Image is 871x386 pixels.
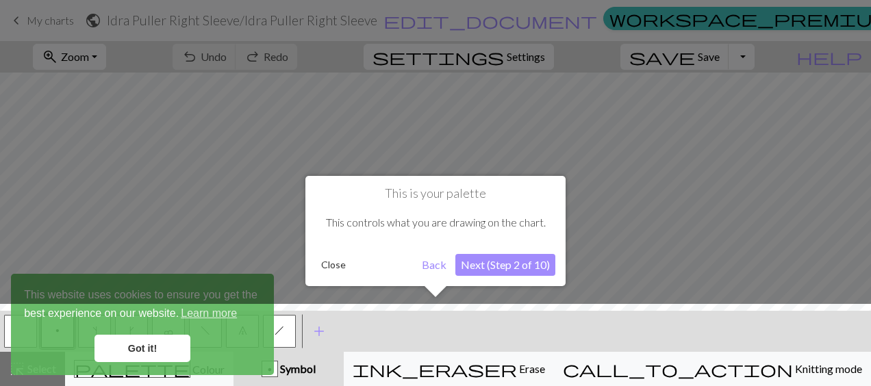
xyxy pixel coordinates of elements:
button: Back [416,254,452,276]
div: This controls what you are drawing on the chart. [316,201,555,244]
div: This is your palette [305,176,566,286]
button: Close [316,255,351,275]
h1: This is your palette [316,186,555,201]
button: Next (Step 2 of 10) [455,254,555,276]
